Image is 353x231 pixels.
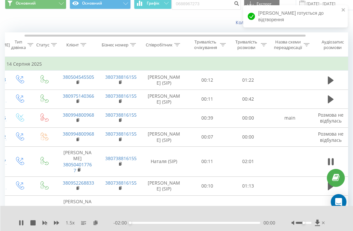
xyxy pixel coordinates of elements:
td: 02:01 [228,147,269,177]
td: 01:13 [228,176,269,195]
span: Розмова не відбулась [318,131,344,143]
a: 380975140366 [63,93,94,99]
div: Accessibility label [302,222,305,224]
div: [PERSON_NAME] готується до відтворення [243,5,348,27]
a: 380504017767 [63,161,92,173]
a: 380738816155 [105,155,137,161]
td: 00:11 [187,196,228,226]
td: Наталя (SIP) [141,147,187,177]
td: [PERSON_NAME] (SIP) [141,90,187,108]
a: 380994800968 [63,131,94,137]
td: 00:00 [228,108,269,127]
a: 380738816155 [105,112,137,118]
td: Наталя (SIP) [141,196,187,226]
div: Статус [36,42,49,48]
a: 380504545505 [63,74,94,80]
span: Основний [16,1,36,6]
div: Клієнт [66,42,79,48]
a: 380952268833 [63,180,94,186]
td: [PERSON_NAME] (SIP) [141,71,187,90]
a: 380738816155 [105,93,137,99]
td: 00:00 [228,127,269,146]
a: 380994800968 [63,112,94,118]
div: Аудіозапис розмови [317,39,348,50]
div: Тип дзвінка [11,39,26,50]
a: 380738816155 [105,74,137,80]
td: 01:22 [228,71,269,90]
a: 380738816155 [105,131,137,137]
td: [PERSON_NAME] (SIP) [141,127,187,146]
td: [PERSON_NAME] [56,147,99,177]
div: Назва схеми переадресації [274,39,302,50]
td: 00:11 [187,147,228,177]
td: 00:12 [187,71,228,90]
span: Графік [147,1,160,6]
div: Open Intercom Messenger [331,194,346,210]
div: Тривалість очікування [193,39,218,50]
div: Співробітник [146,42,173,48]
td: [PERSON_NAME] (SIP) [141,176,187,195]
a: Коли дані можуть відрізнятися вiд інших систем [236,19,348,25]
td: 00:11 [187,90,228,108]
td: 00:10 [187,176,228,195]
span: 00:00 [263,220,275,226]
span: - 02:00 [113,220,130,226]
td: 00:39 [187,108,228,127]
div: Бізнес номер [102,42,128,48]
td: 00:42 [228,90,269,108]
span: Розмова не відбулась [318,112,344,124]
td: main [269,108,311,127]
td: 00:07 [187,127,228,146]
td: 01:26 [228,196,269,226]
a: 380738816155 [105,204,137,210]
a: 380738816155 [105,180,137,186]
button: close [341,7,346,13]
td: [PERSON_NAME] [56,196,99,226]
div: Accessibility label [129,222,131,224]
span: 1.5 x [66,220,75,226]
div: Тривалість розмови [233,39,259,50]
